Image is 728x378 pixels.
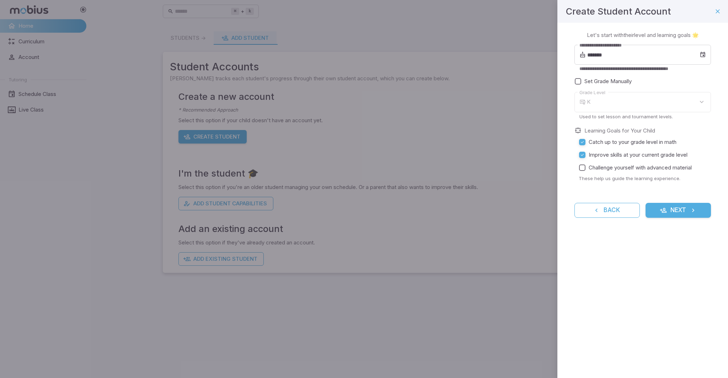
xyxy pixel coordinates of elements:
button: Next [646,203,711,218]
label: Learning Goals for Your Child [584,127,655,135]
p: Let's start with their level and learning goals 🌟 [587,31,699,39]
p: These help us guide the learning experience. [579,175,711,182]
div: K [587,92,711,112]
span: Improve skills at your current grade level [589,151,687,159]
span: Catch up to your grade level in math [589,138,676,146]
p: Used to set lesson and tournament levels. [579,113,706,120]
span: Challenge yourself with advanced material [589,164,692,172]
h4: Create Student Account [566,4,671,18]
button: Back [574,203,640,218]
span: Set Grade Manually [584,77,632,85]
label: Grade Level [579,89,605,96]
